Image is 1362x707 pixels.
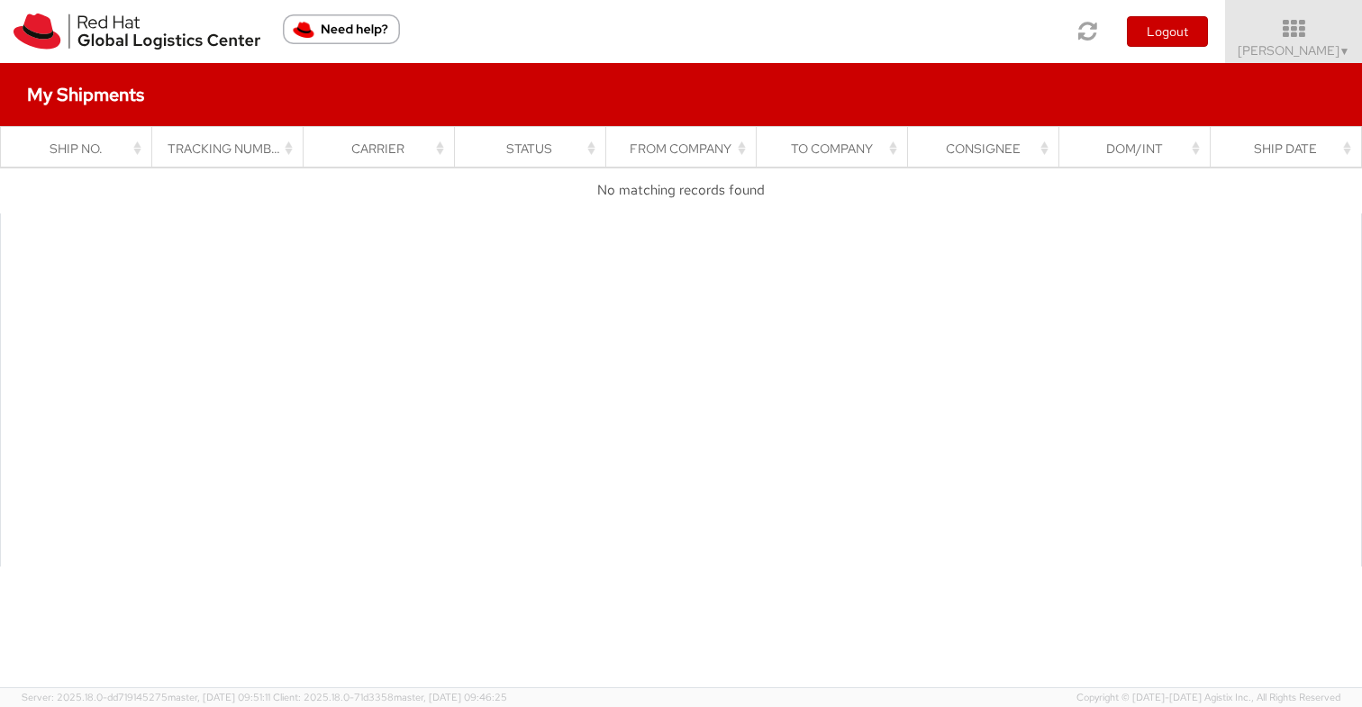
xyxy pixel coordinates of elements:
[1076,140,1204,158] div: Dom/Int
[168,140,296,158] div: Tracking Number
[773,140,902,158] div: To Company
[168,691,270,703] span: master, [DATE] 09:51:11
[1227,140,1357,158] div: Ship Date
[27,85,144,104] h4: My Shipments
[622,140,750,158] div: From Company
[22,691,270,703] span: Server: 2025.18.0-dd719145275
[1076,691,1340,705] span: Copyright © [DATE]-[DATE] Agistix Inc., All Rights Reserved
[17,140,146,158] div: Ship No.
[470,140,599,158] div: Status
[283,14,400,44] button: Need help?
[319,140,448,158] div: Carrier
[924,140,1053,158] div: Consignee
[394,691,507,703] span: master, [DATE] 09:46:25
[1339,44,1350,59] span: ▼
[1127,16,1208,47] button: Logout
[1238,42,1350,59] span: [PERSON_NAME]
[273,691,507,703] span: Client: 2025.18.0-71d3358
[14,14,260,50] img: rh-logistics-00dfa346123c4ec078e1.svg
